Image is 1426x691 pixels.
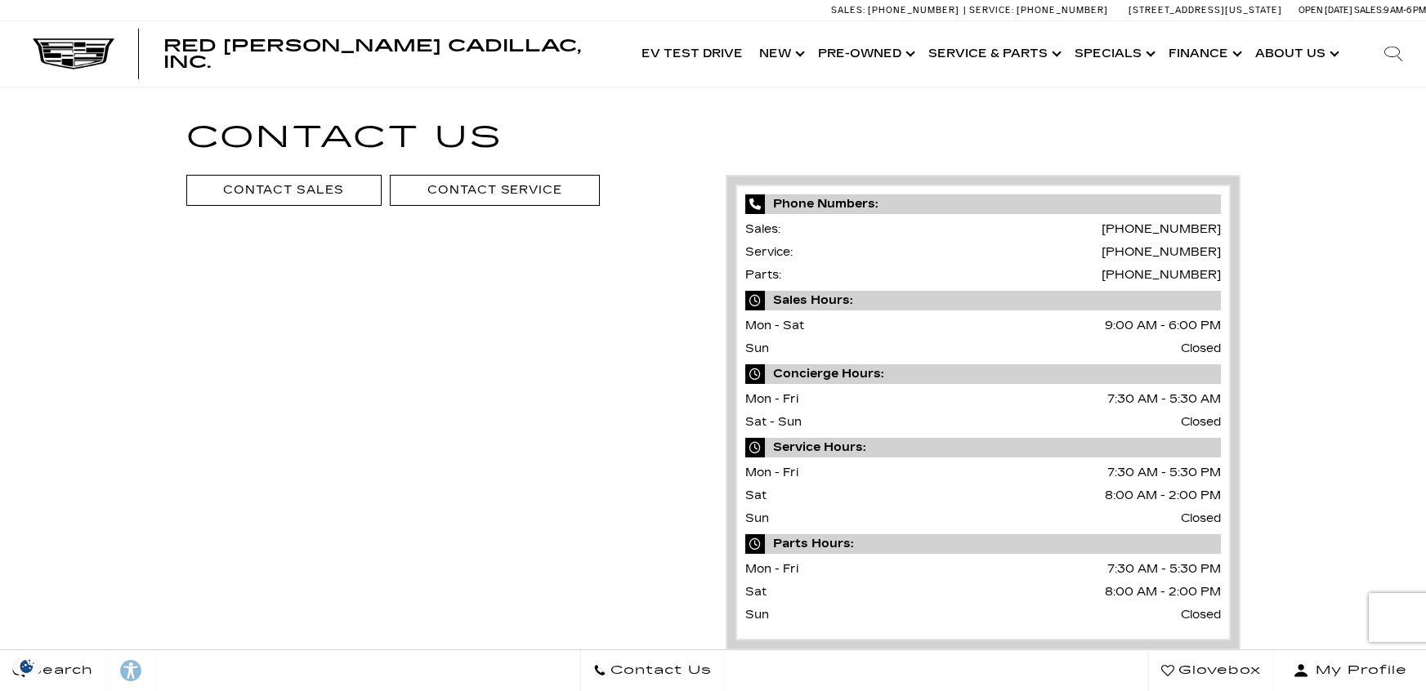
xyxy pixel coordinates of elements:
[1107,558,1221,581] span: 7:30 AM - 5:30 PM
[580,650,725,691] a: Contact Us
[163,38,617,70] a: Red [PERSON_NAME] Cadillac, Inc.
[1017,5,1108,16] span: [PHONE_NUMBER]
[390,175,600,205] a: Contact Service
[1247,21,1344,87] a: About Us
[1148,650,1274,691] a: Glovebox
[1160,21,1247,87] a: Finance
[745,222,780,236] span: Sales:
[745,268,781,282] span: Parts:
[1105,484,1221,507] span: 8:00 AM - 2:00 PM
[745,341,769,355] span: Sun
[1181,604,1221,626] span: Closed
[1181,507,1221,530] span: Closed
[1102,245,1221,259] a: [PHONE_NUMBER]
[745,608,769,622] span: Sun
[1181,411,1221,434] span: Closed
[745,392,798,406] span: Mon - Fri
[745,534,1221,554] span: Parts Hours:
[831,5,865,16] span: Sales:
[1309,659,1407,682] span: My Profile
[745,488,767,502] span: Sat
[745,245,793,259] span: Service:
[25,659,93,682] span: Search
[868,5,959,16] span: [PHONE_NUMBER]
[1102,222,1221,236] a: [PHONE_NUMBER]
[751,21,810,87] a: New
[745,511,769,525] span: Sun
[745,438,1221,457] span: Service Hours:
[1129,5,1282,16] a: [STREET_ADDRESS][US_STATE]
[1107,388,1221,411] span: 7:30 AM - 5:30 AM
[745,319,804,332] span: Mon - Sat
[633,21,751,87] a: EV Test Drive
[969,5,1014,16] span: Service:
[1102,268,1221,282] a: [PHONE_NUMBER]
[745,364,1221,384] span: Concierge Hours:
[1354,5,1384,16] span: Sales:
[1105,581,1221,604] span: 8:00 AM - 2:00 PM
[1181,337,1221,360] span: Closed
[8,658,46,675] section: Click to Open Cookie Consent Modal
[810,21,920,87] a: Pre-Owned
[1105,314,1221,337] span: 9:00 AM - 6:00 PM
[745,585,767,599] span: Sat
[1107,461,1221,484] span: 7:30 AM - 5:30 PM
[1384,5,1426,16] span: 9 AM-6 PM
[745,466,798,479] span: Mon - Fri
[1174,659,1261,682] span: Glovebox
[920,21,1066,87] a: Service & Parts
[186,175,382,205] a: Contact Sales
[33,38,114,69] img: Cadillac Dark Logo with Cadillac White Text
[186,114,1240,162] h1: Contact Us
[745,562,798,576] span: Mon - Fri
[745,415,802,429] span: Sat - Sun
[745,291,1221,310] span: Sales Hours:
[831,6,963,15] a: Sales: [PHONE_NUMBER]
[1299,5,1352,16] span: Open [DATE]
[963,6,1112,15] a: Service: [PHONE_NUMBER]
[1066,21,1160,87] a: Specials
[745,194,1221,214] span: Phone Numbers:
[163,36,581,72] span: Red [PERSON_NAME] Cadillac, Inc.
[606,659,712,682] span: Contact Us
[1274,650,1426,691] button: Open user profile menu
[8,658,46,675] img: Opt-Out Icon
